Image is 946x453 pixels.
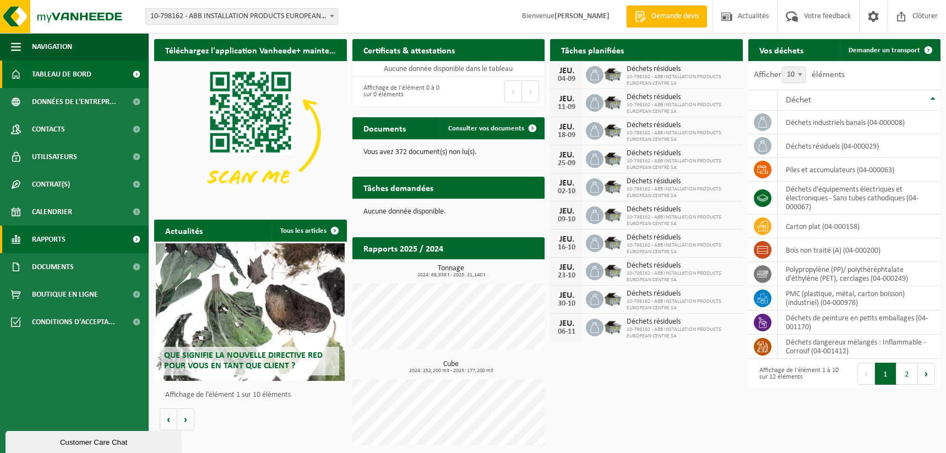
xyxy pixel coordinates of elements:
[32,143,77,171] span: Utilisateurs
[604,149,622,167] img: WB-5000-GAL-GY-01
[352,237,454,259] h2: Rapports 2025 / 2024
[754,362,839,386] div: Affichage de l'élément 1 à 10 sur 12 éléments
[782,67,806,83] span: 10
[627,130,737,143] span: 10-798162 - ABB INSTALLATION PRODUCTS EUROPEAN CENTRE SA
[778,238,941,262] td: bois non traité (A) (04-000200)
[786,96,811,105] span: Déchet
[32,88,116,116] span: Données de l'entrepr...
[627,214,737,227] span: 10-798162 - ABB INSTALLATION PRODUCTS EUROPEAN CENTRE SA
[604,289,622,308] img: WB-5000-GAL-GY-01
[165,391,341,399] p: Affichage de l'élément 1 sur 10 éléments
[627,326,737,340] span: 10-798162 - ABB INSTALLATION PRODUCTS EUROPEAN CENTRE SA
[363,149,534,156] p: Vous avez 372 document(s) non lu(s).
[522,80,539,102] button: Next
[358,79,443,103] div: Affichage de l'élément 0 à 0 sur 0 éléments
[164,351,323,370] span: Que signifie la nouvelle directive RED pour vous en tant que client ?
[556,151,578,160] div: JEU.
[627,158,737,171] span: 10-798162 - ABB INSTALLATION PRODUCTS EUROPEAN CENTRE SA
[556,291,578,300] div: JEU.
[358,265,545,278] h3: Tonnage
[849,47,920,54] span: Demander un transport
[352,39,466,61] h2: Certificats & attestations
[556,244,578,252] div: 16-10
[352,117,417,139] h2: Documents
[627,65,737,74] span: Déchets résiduels
[782,67,806,83] span: 10
[154,220,214,241] h2: Actualités
[627,298,737,312] span: 10-798162 - ABB INSTALLATION PRODUCTS EUROPEAN CENTRE SA
[918,363,935,385] button: Next
[358,361,545,374] h3: Cube
[778,215,941,238] td: carton plat (04-000158)
[363,208,534,216] p: Aucune donnée disponible.
[604,121,622,139] img: WB-5000-GAL-GY-01
[358,272,545,278] span: 2024: 68,838 t - 2025: 21,140 t
[154,39,347,61] h2: Téléchargez l'application Vanheede+ maintenant!
[556,123,578,132] div: JEU.
[556,207,578,216] div: JEU.
[160,408,177,430] button: Vorige
[604,205,622,223] img: WB-5000-GAL-GY-01
[358,368,545,374] span: 2024: 252,200 m3 - 2025: 177,200 m3
[177,408,194,430] button: Volgende
[627,270,737,283] span: 10-798162 - ABB INSTALLATION PRODUCTS EUROPEAN CENTRE SA
[627,261,737,270] span: Déchets résiduels
[627,233,737,242] span: Déchets résiduels
[875,363,896,385] button: 1
[550,39,635,61] h2: Tâches planifiées
[352,61,545,77] td: Aucune donnée disponible dans le tableau
[840,39,939,61] a: Demander un transport
[778,111,941,134] td: déchets industriels banals (04-000008)
[778,335,941,359] td: déchets dangereux mélangés : Inflammable - Corrosif (04-001412)
[32,116,65,143] span: Contacts
[271,220,346,242] a: Tous les articles
[649,11,702,22] span: Demande devis
[448,125,524,132] span: Consulter vos documents
[156,243,345,381] a: Que signifie la nouvelle directive RED pour vous en tant que client ?
[748,39,814,61] h2: Vos déchets
[556,235,578,244] div: JEU.
[627,93,737,102] span: Déchets résiduels
[778,134,941,158] td: déchets résiduels (04-000029)
[352,177,444,198] h2: Tâches demandées
[556,95,578,103] div: JEU.
[778,158,941,182] td: Piles et accumulateurs (04-000063)
[556,188,578,195] div: 02-10
[627,177,737,186] span: Déchets résiduels
[754,70,845,79] label: Afficher éléments
[554,12,610,20] strong: [PERSON_NAME]
[154,61,347,205] img: Download de VHEPlus App
[32,171,70,198] span: Contrat(s)
[604,177,622,195] img: WB-5000-GAL-GY-01
[556,300,578,308] div: 30-10
[32,253,74,281] span: Documents
[32,308,115,336] span: Conditions d'accepta...
[627,149,737,158] span: Déchets résiduels
[556,103,578,111] div: 11-09
[627,102,737,115] span: 10-798162 - ABB INSTALLATION PRODUCTS EUROPEAN CENTRE SA
[627,121,737,130] span: Déchets résiduels
[556,263,578,272] div: JEU.
[857,363,875,385] button: Previous
[6,429,184,453] iframe: chat widget
[556,272,578,280] div: 23-10
[556,319,578,328] div: JEU.
[449,259,543,281] a: Consulter les rapports
[32,61,91,88] span: Tableau de bord
[627,290,737,298] span: Déchets résiduels
[627,242,737,255] span: 10-798162 - ABB INSTALLATION PRODUCTS EUROPEAN CENTRE SA
[627,205,737,214] span: Déchets résiduels
[556,132,578,139] div: 18-09
[556,216,578,223] div: 09-10
[778,182,941,215] td: déchets d'équipements électriques et électroniques - Sans tubes cathodiques (04-000067)
[32,281,98,308] span: Boutique en ligne
[504,80,522,102] button: Previous
[604,261,622,280] img: WB-5000-GAL-GY-01
[604,64,622,83] img: WB-5000-GAL-GY-01
[146,9,338,24] span: 10-798162 - ABB INSTALLATION PRODUCTS EUROPEAN CENTRE SA - HOUDENG-GOEGNIES
[778,262,941,286] td: polypropylène (PP)/ polythéréphtalate d'éthylène (PET), cerclages (04-000249)
[604,233,622,252] img: WB-5000-GAL-GY-01
[604,317,622,336] img: WB-5000-GAL-GY-01
[556,328,578,336] div: 06-11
